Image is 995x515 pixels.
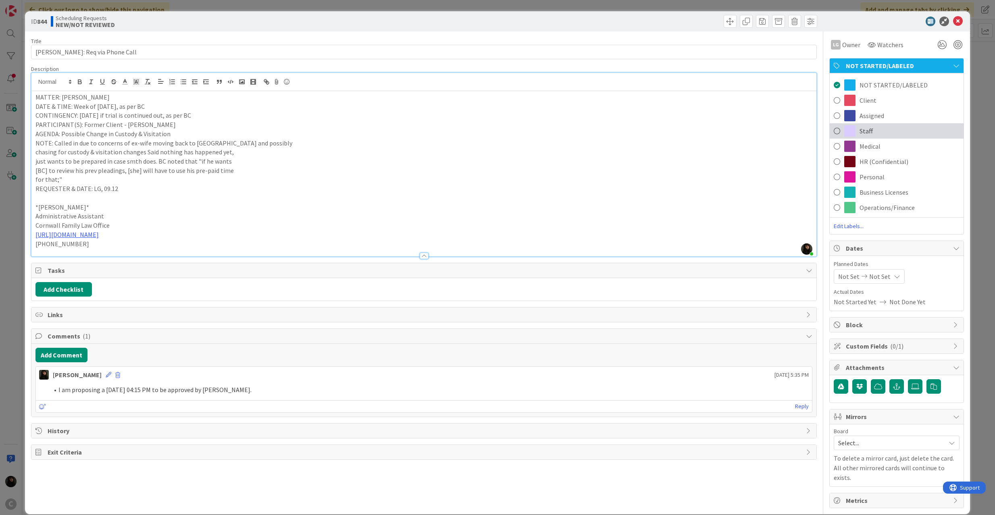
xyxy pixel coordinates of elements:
[48,447,802,457] span: Exit Criteria
[31,37,42,45] label: Title
[860,187,908,197] span: Business Licenses
[834,260,960,268] span: Planned Dates
[35,102,813,111] p: DATE & TIME: Week of [DATE], as per BC
[838,272,860,281] span: Not Set
[846,341,949,351] span: Custom Fields
[48,331,802,341] span: Comments
[31,65,59,73] span: Description
[860,172,885,182] span: Personal
[39,370,49,380] img: ES
[834,288,960,296] span: Actual Dates
[48,266,802,275] span: Tasks
[860,141,881,151] span: Medical
[83,332,90,340] span: ( 1 )
[35,157,813,166] p: just wants to be prepared in case smth does. BC noted that "if he wants
[48,310,802,320] span: Links
[830,222,964,230] span: Edit Labels...
[56,21,115,28] b: NEW/NOT REVIEWED
[860,80,928,90] span: NOT STARTED/LABELED
[35,120,813,129] p: PARTICIPANT(S): Former Client - [PERSON_NAME]
[35,239,813,249] p: [PHONE_NUMBER]
[834,428,848,434] span: Board
[35,212,813,221] p: Administrative Assistant
[831,40,841,50] div: LG
[860,203,915,212] span: Operations/Finance
[35,348,87,362] button: Add Comment
[35,129,813,139] p: AGENDA: Possible Change in Custody & Visitation
[35,139,813,148] p: NOTE: Called in due to concerns of ex-wife moving back to [GEOGRAPHIC_DATA] and possibly
[801,243,812,255] img: xZDIgFEXJ2bLOewZ7ObDEULuHMaA3y1N.PNG
[53,370,102,380] div: [PERSON_NAME]
[860,126,873,136] span: Staff
[774,371,809,379] span: [DATE] 5:35 PM
[37,17,47,25] b: 844
[31,17,47,26] span: ID
[35,221,813,230] p: Cornwall Family Law Office
[49,385,809,395] li: I am proposing a [DATE] 04:15 PM to be approved by [PERSON_NAME].
[834,297,876,307] span: Not Started Yet
[846,412,949,422] span: Mirrors
[846,496,949,505] span: Metrics
[860,157,908,166] span: HR (Confidential)
[838,437,941,449] span: Select...
[860,111,884,120] span: Assigned
[17,1,37,11] span: Support
[56,15,115,21] span: Scheduling Requests
[842,40,860,50] span: Owner
[846,61,949,71] span: NOT STARTED/LABELED
[31,45,817,59] input: type card name here...
[890,342,903,350] span: ( 0/1 )
[35,231,99,239] a: [URL][DOMAIN_NAME]
[889,297,926,307] span: Not Done Yet
[35,175,813,184] p: for that;"
[869,272,891,281] span: Not Set
[48,426,802,436] span: History
[35,282,92,297] button: Add Checklist
[846,243,949,253] span: Dates
[35,147,813,157] p: chasing for custody & visitation changes Said nothing has happened yet,
[846,363,949,372] span: Attachments
[860,96,876,105] span: Client
[846,320,949,330] span: Block
[35,203,813,212] p: *[PERSON_NAME]*
[834,453,960,482] p: To delete a mirror card, just delete the card. All other mirrored cards will continue to exists.
[877,40,903,50] span: Watchers
[35,111,813,120] p: CONTINGENCY: [DATE] if trial is continued out, as per BC
[795,401,809,411] a: Reply
[35,93,813,102] p: MATTER: [PERSON_NAME]
[35,166,813,175] p: [BC] to review his prev pleadings, [she] will have to use his pre-paid time
[35,184,813,193] p: REQUESTER & DATE: LG, 09.12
